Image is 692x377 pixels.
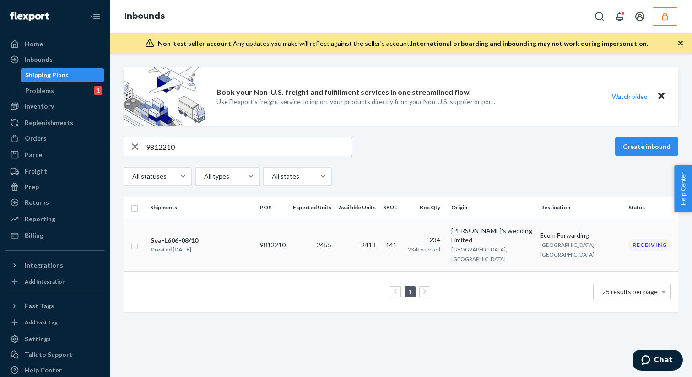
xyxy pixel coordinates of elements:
[408,235,440,245] div: 234
[151,245,198,254] div: Created [DATE]
[5,148,104,162] a: Parcel
[590,7,609,26] button: Open Search Box
[146,137,352,156] input: Search inbounds by name, destination, msku...
[408,246,440,253] span: 234 expected
[256,197,289,219] th: PO#
[25,118,73,127] div: Replenishments
[5,212,104,226] a: Reporting
[151,236,198,245] div: Sea-L606-08/10
[203,172,204,181] input: All types
[117,3,172,30] ol: breadcrumbs
[25,278,65,285] div: Add Integration
[25,134,47,143] div: Orders
[289,197,335,219] th: Expected Units
[25,318,58,326] div: Add Fast Tag
[317,241,331,249] span: 2455
[451,226,533,245] div: [PERSON_NAME]'s wedding Limited
[406,288,414,295] a: Page 1 is your current page
[404,197,448,219] th: Box Qty
[256,219,289,271] td: 9812210
[411,39,648,47] span: International onboarding and inbounding may not work during impersonation.
[25,301,54,311] div: Fast Tags
[655,90,667,103] button: Close
[379,197,404,219] th: SKUs
[5,258,104,273] button: Integrations
[25,102,54,111] div: Inventory
[451,246,507,262] span: [GEOGRAPHIC_DATA], [GEOGRAPHIC_DATA]
[5,228,104,243] a: Billing
[25,214,55,224] div: Reporting
[25,334,51,344] div: Settings
[5,131,104,146] a: Orders
[25,350,72,359] div: Talk to Support
[25,39,43,49] div: Home
[540,241,596,258] span: [GEOGRAPHIC_DATA], [GEOGRAPHIC_DATA]
[633,350,683,372] iframe: Opens a widget where you can chat to one of our agents
[86,7,104,26] button: Close Navigation
[25,366,62,375] div: Help Center
[625,197,678,219] th: Status
[25,55,53,64] div: Inbounds
[5,115,104,130] a: Replenishments
[5,52,104,67] a: Inbounds
[5,164,104,179] a: Freight
[216,87,471,98] p: Book your Non-U.S. freight and fulfillment services in one streamlined flow.
[615,137,678,156] button: Create inbound
[5,37,104,51] a: Home
[5,317,104,328] a: Add Fast Tag
[25,71,69,80] div: Shipping Plans
[5,347,104,362] button: Talk to Support
[361,241,376,249] span: 2418
[94,86,102,95] div: 1
[216,97,495,106] p: Use Flexport’s freight service to import your products directly from your Non-U.S. supplier or port.
[25,86,54,95] div: Problems
[25,167,47,176] div: Freight
[131,172,132,181] input: All statuses
[606,90,654,103] button: Watch video
[540,231,622,240] div: Ecom Forwarding
[335,197,379,219] th: Available Units
[602,288,658,295] span: 25 results per page
[21,68,105,82] a: Shipping Plans
[25,182,39,191] div: Prep
[631,7,649,26] button: Open account menu
[536,197,625,219] th: Destination
[611,7,629,26] button: Open notifications
[386,241,397,249] span: 141
[21,83,105,98] a: Problems1
[25,231,43,240] div: Billing
[5,99,104,114] a: Inventory
[5,195,104,210] a: Returns
[5,332,104,346] a: Settings
[25,150,44,159] div: Parcel
[10,12,49,21] img: Flexport logo
[628,239,671,251] div: Receiving
[5,299,104,313] button: Fast Tags
[5,180,104,194] a: Prep
[158,39,648,48] div: Any updates you make will reflect against the seller's account.
[25,261,63,270] div: Integrations
[146,197,256,219] th: Shipments
[158,39,233,47] span: Non-test seller account:
[124,11,165,21] a: Inbounds
[5,276,104,287] a: Add Integration
[448,197,536,219] th: Origin
[271,172,272,181] input: All states
[25,198,49,207] div: Returns
[674,165,692,212] button: Help Center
